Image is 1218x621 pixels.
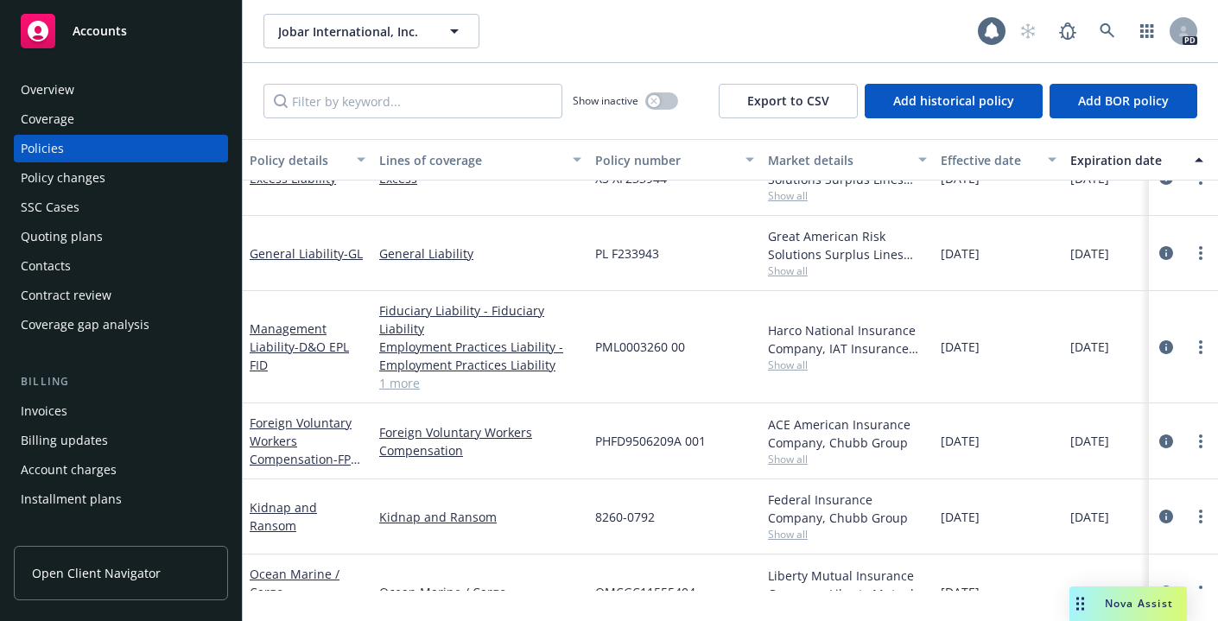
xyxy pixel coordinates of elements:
[768,358,927,372] span: Show all
[278,22,428,41] span: Jobar International, Inc.
[1011,14,1045,48] a: Start snowing
[595,432,706,450] span: PHFD9506209A 001
[941,508,980,526] span: [DATE]
[768,452,927,466] span: Show all
[1070,338,1109,356] span: [DATE]
[263,84,562,118] input: Filter by keyword...
[379,508,581,526] a: Kidnap and Ransom
[1090,14,1125,48] a: Search
[14,282,228,309] a: Contract review
[263,14,479,48] button: Jobar International, Inc.
[768,188,927,203] span: Show all
[14,427,228,454] a: Billing updates
[32,564,161,582] span: Open Client Navigator
[14,105,228,133] a: Coverage
[372,139,588,181] button: Lines of coverage
[21,485,122,513] div: Installment plans
[21,105,74,133] div: Coverage
[21,282,111,309] div: Contract review
[14,373,228,390] div: Billing
[250,499,317,534] a: Kidnap and Ransom
[941,151,1037,169] div: Effective date
[768,567,927,603] div: Liberty Mutual Insurance Company, Liberty Mutual
[379,374,581,392] a: 1 more
[344,245,363,262] span: - GL
[1070,583,1109,601] span: [DATE]
[1130,14,1164,48] a: Switch app
[595,151,735,169] div: Policy number
[250,170,336,187] a: Excess Liability
[1078,92,1169,109] span: Add BOR policy
[1070,244,1109,263] span: [DATE]
[768,415,927,452] div: ACE American Insurance Company, Chubb Group
[941,432,980,450] span: [DATE]
[595,244,659,263] span: PL F233943
[1070,432,1109,450] span: [DATE]
[14,193,228,221] a: SSC Cases
[21,164,105,192] div: Policy changes
[865,84,1043,118] button: Add historical policy
[379,301,581,338] a: Fiduciary Liability - Fiduciary Liability
[934,139,1063,181] button: Effective date
[14,135,228,162] a: Policies
[893,92,1014,109] span: Add historical policy
[768,491,927,527] div: Federal Insurance Company, Chubb Group
[719,84,858,118] button: Export to CSV
[573,93,638,108] span: Show inactive
[747,92,829,109] span: Export to CSV
[941,338,980,356] span: [DATE]
[14,485,228,513] a: Installment plans
[14,223,228,250] a: Quoting plans
[250,339,349,373] span: - D&O EPL FID
[595,508,655,526] span: 8260-0792
[21,193,79,221] div: SSC Cases
[379,338,581,374] a: Employment Practices Liability - Employment Practices Liability
[250,151,346,169] div: Policy details
[1156,337,1177,358] a: circleInformation
[1190,431,1211,452] a: more
[1156,243,1177,263] a: circleInformation
[73,24,127,38] span: Accounts
[1050,84,1197,118] button: Add BOR policy
[379,423,581,459] a: Foreign Voluntary Workers Compensation
[14,311,228,339] a: Coverage gap analysis
[1156,506,1177,527] a: circleInformation
[588,139,761,181] button: Policy number
[21,456,117,484] div: Account charges
[941,244,980,263] span: [DATE]
[21,311,149,339] div: Coverage gap analysis
[1063,139,1210,181] button: Expiration date
[595,583,695,601] span: OMCGC11555404
[595,338,685,356] span: PML0003260 00
[14,252,228,280] a: Contacts
[1069,586,1091,621] div: Drag to move
[21,223,103,250] div: Quoting plans
[761,139,934,181] button: Market details
[768,263,927,278] span: Show all
[1070,151,1184,169] div: Expiration date
[250,320,349,373] a: Management Liability
[1156,582,1177,603] a: circleInformation
[21,135,64,162] div: Policies
[14,164,228,192] a: Policy changes
[14,76,228,104] a: Overview
[14,456,228,484] a: Account charges
[1190,506,1211,527] a: more
[768,227,927,263] div: Great American Risk Solutions Surplus Lines Insurance Company, Great American Insurance Group, Am...
[14,7,228,55] a: Accounts
[379,583,581,601] a: Ocean Marine / Cargo
[941,583,980,601] span: [DATE]
[21,252,71,280] div: Contacts
[1105,596,1173,611] span: Nova Assist
[1050,14,1085,48] a: Report a Bug
[379,151,562,169] div: Lines of coverage
[21,76,74,104] div: Overview
[1156,431,1177,452] a: circleInformation
[1190,337,1211,358] a: more
[379,244,581,263] a: General Liability
[14,397,228,425] a: Invoices
[1190,582,1211,603] a: more
[21,427,108,454] div: Billing updates
[1190,243,1211,263] a: more
[1070,508,1109,526] span: [DATE]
